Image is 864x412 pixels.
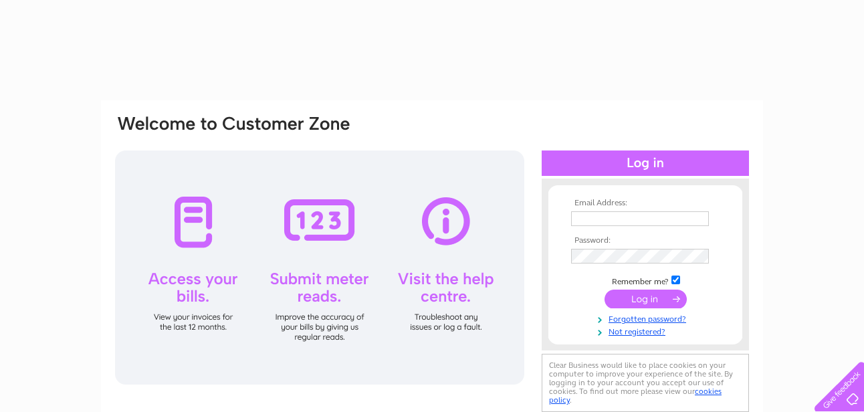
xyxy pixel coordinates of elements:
[571,312,723,324] a: Forgotten password?
[568,199,723,208] th: Email Address:
[571,324,723,337] a: Not registered?
[568,236,723,245] th: Password:
[605,290,687,308] input: Submit
[568,274,723,287] td: Remember me?
[549,387,722,405] a: cookies policy
[542,354,749,412] div: Clear Business would like to place cookies on your computer to improve your experience of the sit...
